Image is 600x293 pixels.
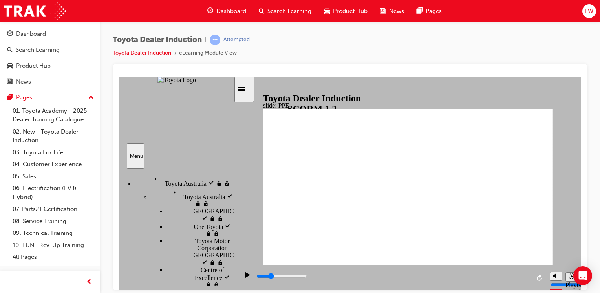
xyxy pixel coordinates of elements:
div: Toyota Motor Corporation Australia [47,161,115,190]
span: learningRecordVerb_ATTEMPT-icon [210,35,220,45]
span: locked [90,139,98,146]
div: Dashboard [16,29,46,38]
button: Menu [8,67,25,92]
span: guage-icon [207,6,213,16]
a: 02. New - Toyota Dealer Induction [9,126,97,146]
div: Pages [16,93,32,102]
button: Pages [3,90,97,105]
a: Product Hub [3,59,97,73]
div: Playback Speed [446,205,458,219]
span: search-icon [7,47,13,54]
div: Centre of Excellence [47,190,115,212]
a: guage-iconDashboard [201,3,252,19]
a: car-iconProduct Hub [318,3,374,19]
a: 05. Sales [9,170,97,183]
a: 01. Toyota Academy - 2025 Dealer Training Catalogue [9,105,97,126]
span: Dashboard [216,7,246,16]
span: car-icon [324,6,330,16]
div: Search Learning [16,46,60,55]
span: LW [585,7,593,16]
span: pages-icon [417,6,423,16]
div: playback controls [119,189,427,214]
a: 07. Parts21 Certification [9,203,97,215]
a: 08. Service Training [9,215,97,227]
a: All Pages [9,251,97,263]
div: misc controls [427,189,458,214]
span: Toyota Australia [64,117,106,124]
div: Open Intercom Messenger [573,266,592,285]
a: pages-iconPages [410,3,448,19]
span: search-icon [259,6,264,16]
span: Pages [426,7,442,16]
a: Dashboard [3,27,97,41]
a: Toyota Dealer Induction [113,49,171,56]
span: news-icon [380,6,386,16]
span: visited, locked [84,124,90,131]
span: visited [108,117,114,124]
span: visited [89,104,97,110]
div: One Toyota [47,146,115,161]
button: Mute (Ctrl+Alt+M) [431,195,443,204]
span: locked [97,104,105,110]
input: volume [432,205,482,211]
div: Menu [11,77,22,82]
li: eLearning Module View [179,49,237,58]
button: LW [582,4,596,18]
span: visited, locked [105,104,111,110]
span: News [389,7,404,16]
a: search-iconSearch Learning [252,3,318,19]
a: Search Learning [3,43,97,57]
a: 03. Toyota For Life [9,146,97,159]
span: pages-icon [7,94,13,101]
span: Toyota Dealer Induction [113,35,202,44]
span: car-icon [7,62,13,70]
span: up-icon [88,93,94,103]
div: Toyota Australia [31,111,115,131]
span: | [205,35,207,44]
div: News [16,77,31,86]
div: Product Hub [16,61,51,70]
a: 06. Electrification (EV & Hybrid) [9,182,97,203]
button: Replay (Ctrl+Alt+R) [415,196,427,207]
img: Trak [4,2,66,20]
a: News [3,75,97,89]
span: visited [82,139,90,146]
button: Playback speed [446,196,459,205]
div: Australia [47,131,115,146]
a: 10. TUNE Rev-Up Training [9,239,97,251]
button: Play (Ctrl+Alt+P) [119,195,133,208]
a: news-iconNews [374,3,410,19]
span: Toyota Australia [46,104,88,110]
button: DashboardSearch LearningProduct HubNews [3,25,97,90]
span: prev-icon [86,277,92,287]
span: guage-icon [7,31,13,38]
span: visited, locked [98,139,104,146]
span: locked [76,124,84,131]
div: Attempted [223,36,250,44]
a: 04. Customer Experience [9,158,97,170]
input: slide progress [137,196,188,203]
div: Toyota Australia [16,97,115,111]
span: Product Hub [333,7,368,16]
span: Search Learning [267,7,311,16]
a: 09. Technical Training [9,227,97,239]
span: news-icon [7,79,13,86]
